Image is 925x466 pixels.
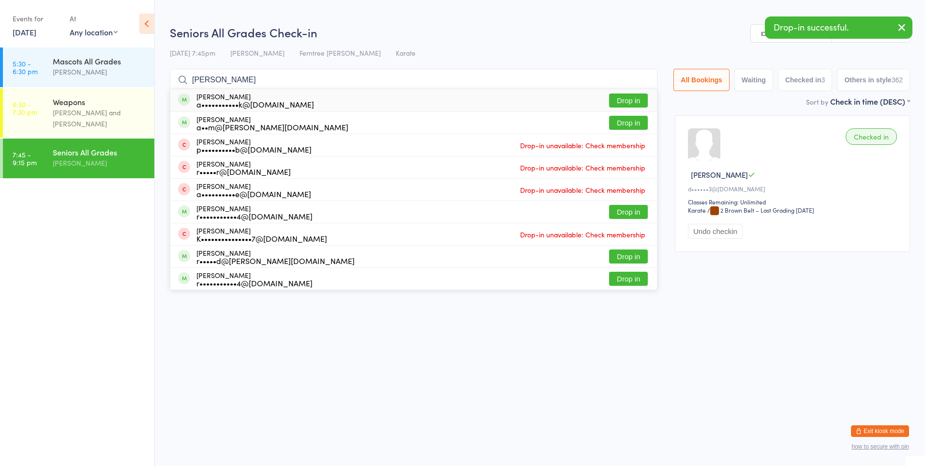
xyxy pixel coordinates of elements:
[53,147,146,157] div: Seniors All Grades
[196,145,312,153] div: p••••••••••b@[DOMAIN_NAME]
[821,76,825,84] div: 3
[734,69,773,91] button: Waiting
[830,96,910,107] div: Check in time (DESC)
[3,47,154,87] a: 5:30 -6:30 pmMascots All Grades[PERSON_NAME]
[53,107,146,129] div: [PERSON_NAME] and [PERSON_NAME]
[707,206,814,214] span: / 2 Brown Belt – Last Grading [DATE]
[3,88,154,138] a: 6:30 -7:30 pmWeapons[PERSON_NAME] and [PERSON_NAME]
[53,157,146,169] div: [PERSON_NAME]
[53,66,146,78] div: [PERSON_NAME]
[673,69,730,91] button: All Bookings
[196,227,327,242] div: [PERSON_NAME]
[518,138,648,153] span: Drop-in unavailable: Check membership
[851,443,909,450] button: how to secure with pin
[609,205,648,219] button: Drop in
[691,170,748,180] span: [PERSON_NAME]
[170,69,657,91] input: Search
[170,48,215,58] span: [DATE] 7:45pm
[518,227,648,242] span: Drop-in unavailable: Check membership
[609,249,648,264] button: Drop in
[196,234,327,242] div: K•••••••••••••••7@[DOMAIN_NAME]
[196,182,311,198] div: [PERSON_NAME]
[196,190,311,198] div: a••••••••••e@[DOMAIN_NAME]
[196,123,348,131] div: a••m@[PERSON_NAME][DOMAIN_NAME]
[609,272,648,286] button: Drop in
[13,11,60,27] div: Events for
[778,69,833,91] button: Checked in3
[851,425,909,437] button: Exit kiosk mode
[196,93,314,108] div: [PERSON_NAME]
[299,48,381,58] span: Ferntree [PERSON_NAME]
[196,100,314,108] div: a•••••••••••k@[DOMAIN_NAME]
[13,100,37,116] time: 6:30 - 7:30 pm
[70,11,118,27] div: At
[609,93,648,108] button: Drop in
[196,279,313,287] div: r•••••••••••4@[DOMAIN_NAME]
[688,224,743,239] button: Undo checkin
[837,69,910,91] button: Others in style362
[396,48,416,58] span: Karate
[53,96,146,107] div: Weapons
[196,212,313,220] div: r•••••••••••4@[DOMAIN_NAME]
[688,206,706,214] div: Karate
[765,16,912,39] div: Drop-in successful.
[53,56,146,66] div: Mascots All Grades
[518,183,648,197] span: Drop-in unavailable: Check membership
[3,139,154,178] a: 7:45 -9:15 pmSeniors All Grades[PERSON_NAME]
[196,249,355,264] div: [PERSON_NAME]
[13,27,36,37] a: [DATE]
[609,116,648,130] button: Drop in
[13,151,37,166] time: 7:45 - 9:15 pm
[13,60,38,75] time: 5:30 - 6:30 pm
[196,257,355,264] div: r•••••d@[PERSON_NAME][DOMAIN_NAME]
[170,24,910,40] h2: Seniors All Grades Check-in
[196,160,291,175] div: [PERSON_NAME]
[518,160,648,175] span: Drop-in unavailable: Check membership
[688,198,900,206] div: Classes Remaining: Unlimited
[196,168,291,175] div: r•••••r@[DOMAIN_NAME]
[806,97,828,107] label: Sort by
[230,48,284,58] span: [PERSON_NAME]
[196,271,313,287] div: [PERSON_NAME]
[688,185,900,193] div: d••••••3@[DOMAIN_NAME]
[846,128,897,145] div: Checked in
[70,27,118,37] div: Any location
[196,138,312,153] div: [PERSON_NAME]
[196,115,348,131] div: [PERSON_NAME]
[196,204,313,220] div: [PERSON_NAME]
[892,76,903,84] div: 362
